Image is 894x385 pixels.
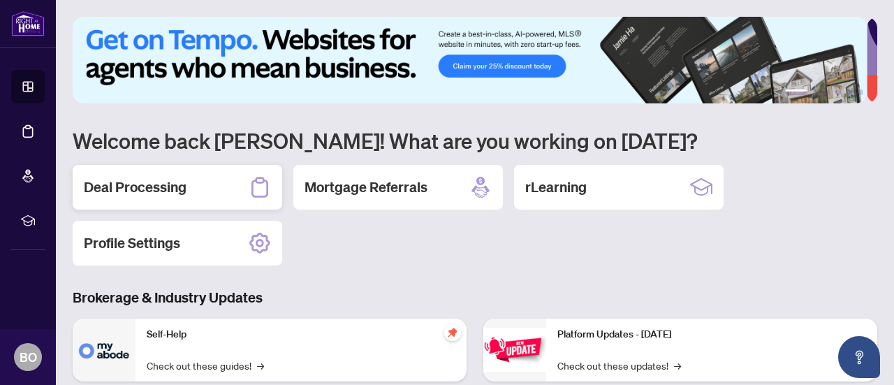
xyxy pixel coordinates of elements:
span: → [674,358,681,373]
h1: Welcome back [PERSON_NAME]! What are you working on [DATE]? [73,127,877,154]
button: Open asap [838,336,880,378]
p: Platform Updates - [DATE] [557,327,866,342]
p: Self-Help [147,327,455,342]
img: Self-Help [73,319,135,382]
span: → [257,358,264,373]
h2: Profile Settings [84,233,180,253]
a: Check out these updates!→ [557,358,681,373]
h3: Brokerage & Industry Updates [73,288,877,307]
img: Platform Updates - June 23, 2025 [483,328,546,372]
button: 5 [847,89,852,95]
span: pushpin [444,324,461,341]
h2: Mortgage Referrals [305,177,427,197]
span: BO [20,347,37,367]
button: 1 [785,89,807,95]
h2: Deal Processing [84,177,186,197]
img: Slide 0 [73,17,867,103]
a: Check out these guides!→ [147,358,264,373]
img: logo [11,10,45,36]
h2: rLearning [525,177,587,197]
button: 2 [813,89,819,95]
button: 3 [824,89,830,95]
button: 6 [858,89,863,95]
button: 4 [835,89,841,95]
